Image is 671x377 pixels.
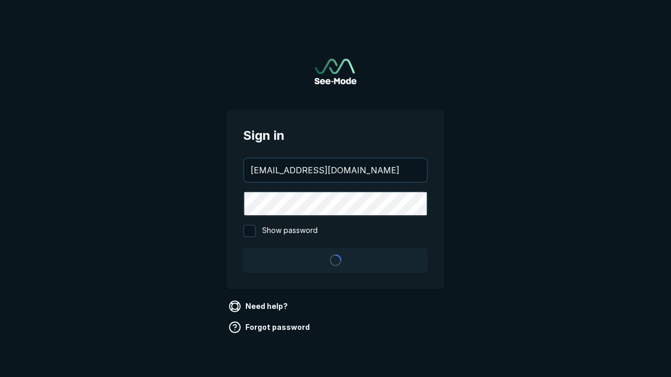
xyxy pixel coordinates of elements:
a: Go to sign in [315,59,356,84]
input: your@email.com [244,159,427,182]
a: Forgot password [226,319,314,336]
img: See-Mode Logo [315,59,356,84]
span: Sign in [243,126,428,145]
a: Need help? [226,298,292,315]
span: Show password [262,225,318,237]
